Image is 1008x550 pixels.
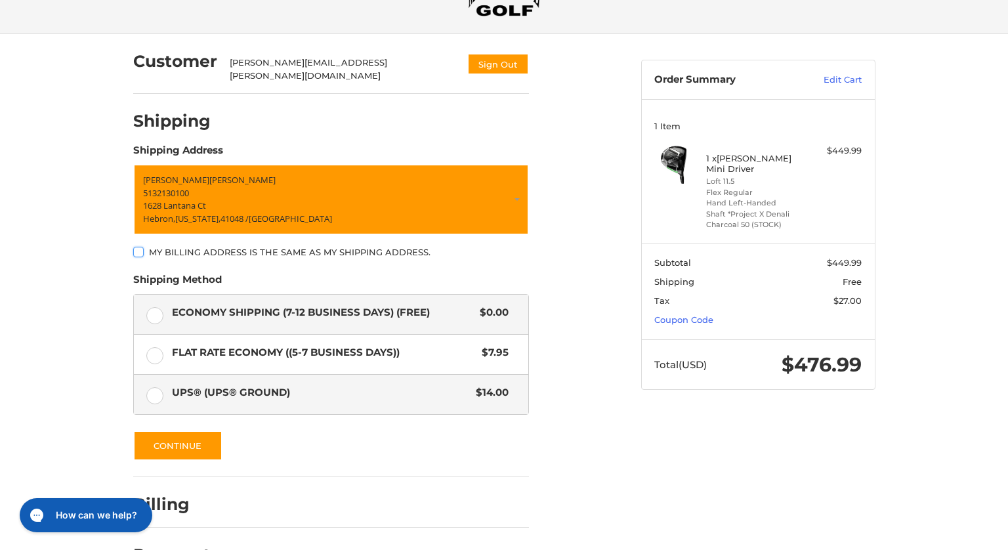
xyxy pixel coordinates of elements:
[175,213,220,224] span: [US_STATE],
[782,352,862,377] span: $476.99
[827,257,862,268] span: $449.99
[833,295,862,306] span: $27.00
[249,213,332,224] span: [GEOGRAPHIC_DATA]
[706,176,807,187] li: Loft 11.5
[133,272,222,293] legend: Shipping Method
[706,198,807,209] li: Hand Left-Handed
[133,164,529,235] a: Enter or select a different address
[795,74,862,87] a: Edit Cart
[209,174,276,186] span: [PERSON_NAME]
[143,174,209,186] span: [PERSON_NAME]
[470,385,509,400] span: $14.00
[706,209,807,230] li: Shaft *Project X Denali Charcoal 50 (STOCK)
[654,257,691,268] span: Subtotal
[143,187,189,199] span: 5132130100
[843,276,862,287] span: Free
[654,121,862,131] h3: 1 Item
[706,153,807,175] h4: 1 x [PERSON_NAME] Mini Driver
[654,314,713,325] a: Coupon Code
[810,144,862,158] div: $449.99
[654,276,694,287] span: Shipping
[133,51,217,72] h2: Customer
[654,74,795,87] h3: Order Summary
[133,431,222,461] button: Continue
[172,305,474,320] span: Economy Shipping (7-12 Business Days) (Free)
[133,494,210,515] h2: Billing
[230,56,454,82] div: [PERSON_NAME][EMAIL_ADDRESS][PERSON_NAME][DOMAIN_NAME]
[220,213,249,224] span: 41048 /
[706,187,807,198] li: Flex Regular
[172,345,476,360] span: Flat Rate Economy ((5-7 Business Days))
[654,295,669,306] span: Tax
[133,111,211,131] h2: Shipping
[143,200,206,211] span: 1628 Lantana Ct
[172,385,470,400] span: UPS® (UPS® Ground)
[476,345,509,360] span: $7.95
[654,358,707,371] span: Total (USD)
[133,143,223,164] legend: Shipping Address
[133,247,529,257] label: My billing address is the same as my shipping address.
[467,53,529,75] button: Sign Out
[474,305,509,320] span: $0.00
[13,494,156,537] iframe: Gorgias live chat messenger
[143,213,175,224] span: Hebron,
